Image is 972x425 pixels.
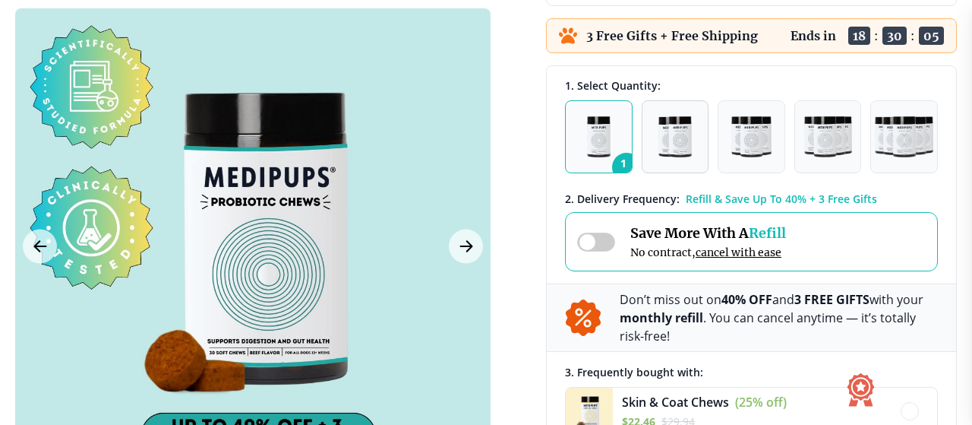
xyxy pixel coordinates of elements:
[749,224,786,242] span: Refill
[565,365,703,379] span: 3 . Frequently bought with:
[586,28,758,43] p: 3 Free Gifts + Free Shipping
[696,246,781,259] span: cancel with ease
[919,27,944,45] span: 05
[731,116,772,157] img: Pack of 3 - Natural Dog Supplements
[791,28,836,43] p: Ends in
[565,192,680,206] span: 2 . Delivery Frequency:
[882,27,907,45] span: 30
[794,291,869,308] b: 3 FREE GIFTS
[449,230,483,264] button: Next Image
[686,192,877,206] span: Refill & Save Up To 40% + 3 Free Gifts
[620,290,938,345] p: Don’t miss out on and with your . You can cancel anytime — it’s totally risk-free!
[587,116,611,157] img: Pack of 1 - Natural Dog Supplements
[658,116,692,157] img: Pack of 2 - Natural Dog Supplements
[804,116,852,157] img: Pack of 4 - Natural Dog Supplements
[848,27,870,45] span: 18
[630,246,786,259] span: No contract,
[874,28,879,43] span: :
[23,230,57,264] button: Previous Image
[630,224,786,242] span: Save More With A
[620,309,703,326] b: monthly refill
[910,28,915,43] span: :
[622,394,729,411] span: Skin & Coat Chews
[565,100,633,173] button: 1
[721,291,772,308] b: 40% OFF
[612,153,641,182] span: 1
[735,394,787,411] span: (25% off)
[565,78,938,93] div: 1. Select Quantity:
[875,116,933,157] img: Pack of 5 - Natural Dog Supplements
